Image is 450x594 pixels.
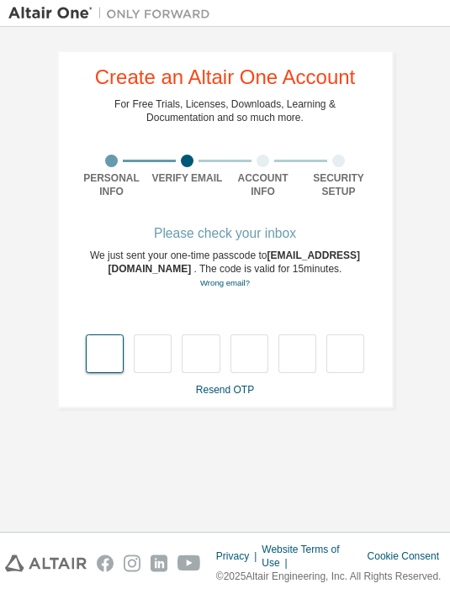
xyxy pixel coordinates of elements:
[74,171,150,198] div: Personal Info
[368,549,445,563] div: Cookie Consent
[200,278,250,287] a: Go back to the registration form
[301,171,377,198] div: Security Setup
[196,384,254,396] a: Resend OTP
[5,555,87,572] img: altair_logo.svg
[262,543,367,570] div: Website Terms of Use
[97,555,114,572] img: facebook.svg
[109,250,361,275] span: [EMAIL_ADDRESS][DOMAIN_NAME]
[151,555,167,572] img: linkedin.svg
[216,570,445,584] p: © 2025 Altair Engineering, Inc. All Rights Reserved.
[114,97,336,124] div: For Free Trials, Licenses, Downloads, Learning & Documentation and so much more.
[225,171,301,198] div: Account Info
[177,555,201,572] img: youtube.svg
[124,555,140,572] img: instagram.svg
[95,67,356,87] div: Create an Altair One Account
[74,229,377,239] div: Please check your inbox
[216,549,262,563] div: Privacy
[8,5,219,22] img: Altair One
[150,171,225,185] div: Verify Email
[74,249,377,290] div: We just sent your one-time passcode to . The code is valid for 15 minutes.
